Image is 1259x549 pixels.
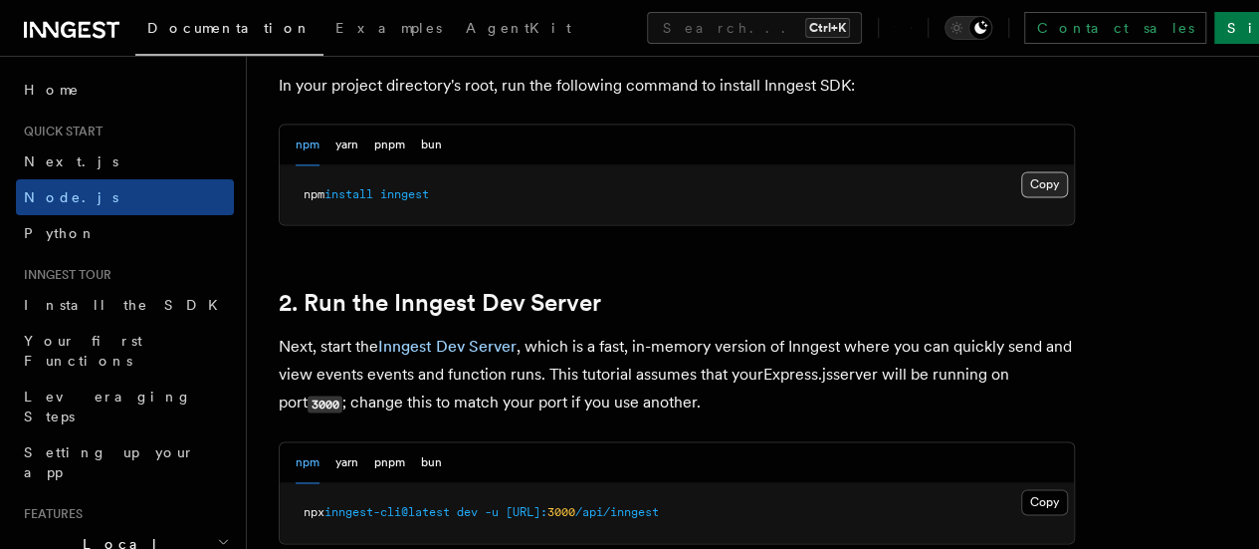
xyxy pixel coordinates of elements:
span: [URL]: [506,505,547,519]
p: In your project directory's root, run the following command to install Inngest SDK: [279,72,1075,100]
button: Copy [1021,489,1068,515]
a: AgentKit [454,6,583,54]
span: Examples [335,20,442,36]
span: /api/inngest [575,505,659,519]
a: Examples [323,6,454,54]
span: Inngest tour [16,267,111,283]
span: -u [485,505,499,519]
kbd: Ctrl+K [805,18,850,38]
span: Documentation [147,20,312,36]
span: npm [304,187,324,201]
a: 2. Run the Inngest Dev Server [279,289,601,317]
p: Next, start the , which is a fast, in-memory version of Inngest where you can quickly send and vi... [279,333,1075,417]
a: Leveraging Steps [16,379,234,434]
span: AgentKit [466,20,571,36]
span: npx [304,505,324,519]
span: Home [24,80,80,100]
a: Node.js [16,179,234,215]
span: Node.js [24,189,118,205]
button: bun [421,442,442,483]
span: dev [457,505,478,519]
a: Install the SDK [16,287,234,323]
a: Setting up your app [16,434,234,490]
span: Your first Functions [24,333,142,369]
span: Features [16,506,83,522]
a: Documentation [135,6,323,56]
button: Toggle dark mode [944,16,992,40]
button: npm [296,442,319,483]
a: Next.js [16,143,234,179]
span: Python [24,225,97,241]
button: npm [296,125,319,165]
button: Search...Ctrl+K [647,12,862,44]
a: Your first Functions [16,323,234,379]
button: yarn [335,125,358,165]
span: Quick start [16,124,103,139]
button: Copy [1021,171,1068,197]
a: Inngest Dev Server [378,337,517,356]
span: install [324,187,373,201]
button: yarn [335,442,358,483]
span: Install the SDK [24,297,230,313]
code: 3000 [308,396,342,412]
button: pnpm [374,442,405,483]
span: 3000 [547,505,575,519]
a: Contact sales [1024,12,1206,44]
span: inngest-cli@latest [324,505,450,519]
span: inngest [380,187,429,201]
span: Setting up your app [24,444,195,480]
span: Leveraging Steps [24,389,192,424]
a: Home [16,72,234,108]
span: Next.js [24,153,118,169]
a: Python [16,215,234,251]
button: bun [421,125,442,165]
button: pnpm [374,125,405,165]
